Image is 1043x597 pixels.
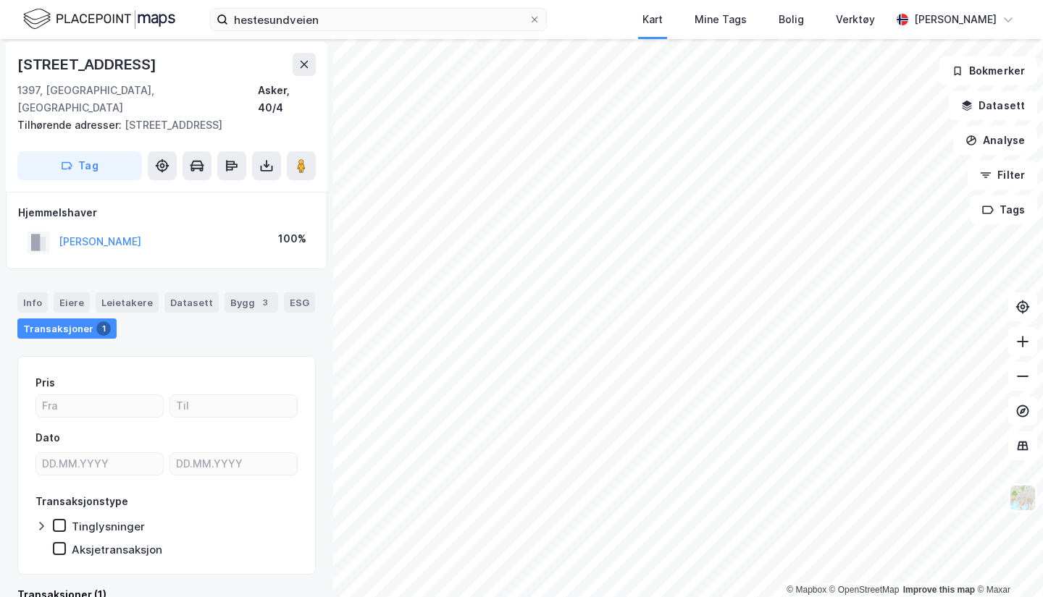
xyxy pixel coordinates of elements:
div: [PERSON_NAME] [914,11,997,28]
button: Datasett [949,91,1037,120]
input: DD.MM.YYYY [170,453,297,475]
button: Filter [968,161,1037,190]
div: Hjemmelshaver [18,204,315,221]
img: logo.f888ab2527a4732fd821a326f86c7f29.svg [23,7,175,32]
span: Tilhørende adresser: [17,119,125,131]
div: Bygg [225,292,278,313]
div: [STREET_ADDRESS] [17,117,304,134]
div: 1397, [GEOGRAPHIC_DATA], [GEOGRAPHIC_DATA] [17,82,258,117]
div: 100% [278,230,306,247]
input: Til [170,395,297,417]
div: Bolig [779,11,804,28]
input: DD.MM.YYYY [36,453,163,475]
div: Asker, 40/4 [258,82,316,117]
div: Transaksjoner [17,318,117,339]
div: ESG [284,292,315,313]
div: Kart [642,11,663,28]
img: Z [1009,484,1036,512]
button: Analyse [953,126,1037,155]
div: Dato [35,429,60,446]
a: Improve this map [903,585,975,595]
button: Tag [17,151,142,180]
button: Tags [970,195,1037,224]
div: Leietakere [96,292,159,313]
div: Mine Tags [695,11,747,28]
div: Kontrollprogram for chat [971,528,1043,597]
input: Fra [36,395,163,417]
iframe: Chat Widget [971,528,1043,597]
div: Transaksjonstype [35,493,128,510]
div: [STREET_ADDRESS] [17,53,159,76]
div: 1 [96,321,111,336]
div: Eiere [54,292,90,313]
a: OpenStreetMap [829,585,900,595]
div: Aksjetransaksjon [72,543,162,556]
div: Pris [35,374,55,391]
div: Verktøy [836,11,875,28]
div: Info [17,292,48,313]
div: Datasett [164,292,219,313]
div: 3 [258,295,272,310]
button: Bokmerker [939,56,1037,85]
a: Mapbox [787,585,826,595]
input: Søk på adresse, matrikkel, gårdeiere, leietakere eller personer [228,9,529,30]
div: Tinglysninger [72,520,145,533]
